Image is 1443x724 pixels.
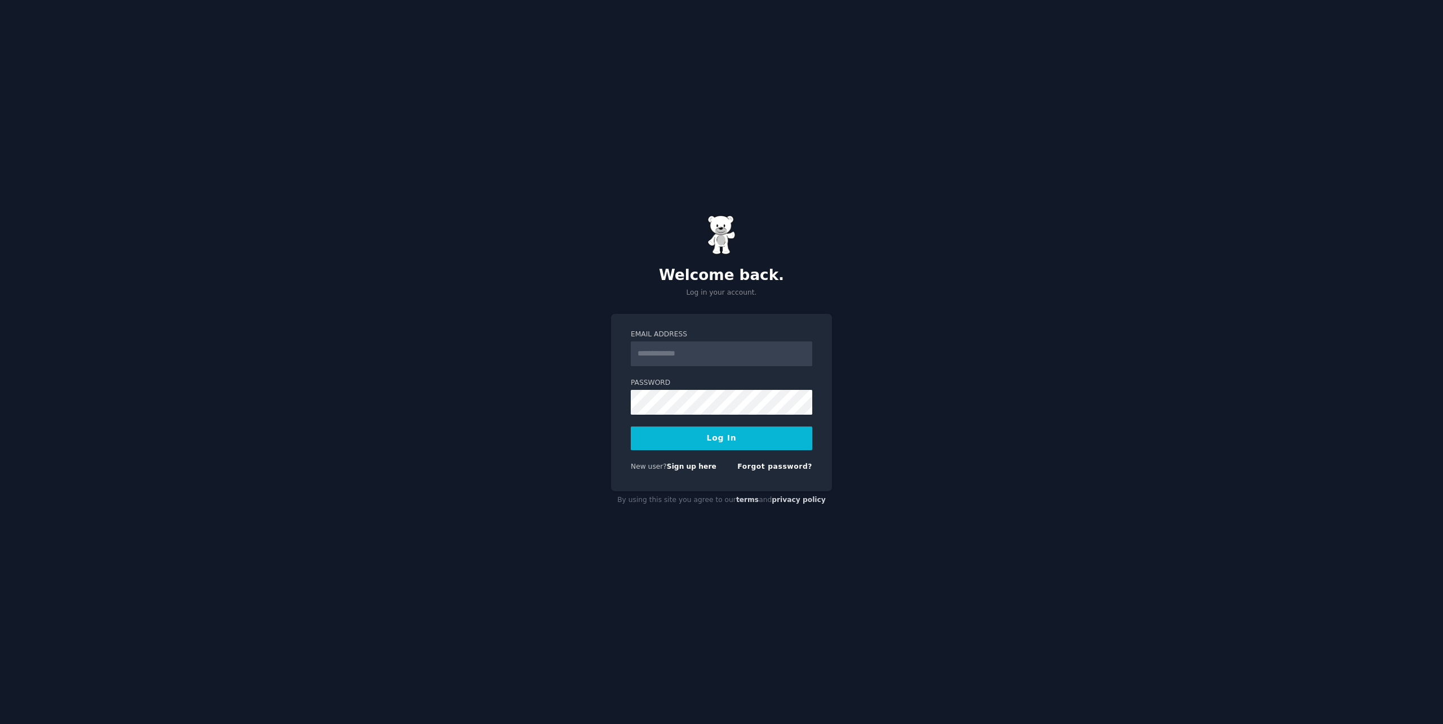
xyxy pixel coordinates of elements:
h2: Welcome back. [611,266,832,285]
a: Forgot password? [737,463,812,470]
label: Password [631,378,812,388]
button: Log In [631,427,812,450]
a: Sign up here [667,463,716,470]
div: By using this site you agree to our and [611,491,832,509]
img: Gummy Bear [707,215,736,255]
label: Email Address [631,330,812,340]
a: privacy policy [772,496,826,504]
a: terms [736,496,759,504]
p: Log in your account. [611,288,832,298]
span: New user? [631,463,667,470]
